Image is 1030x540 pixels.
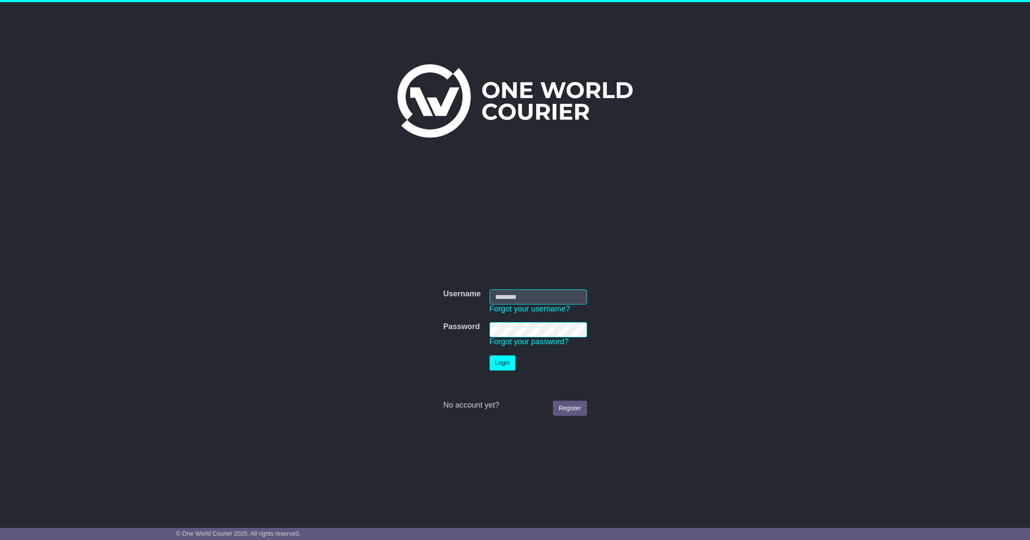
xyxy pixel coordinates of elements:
[443,401,587,410] div: No account yet?
[490,337,569,346] a: Forgot your password?
[490,355,515,370] button: Login
[443,322,480,332] label: Password
[176,530,300,537] span: © One World Courier 2025. All rights reserved.
[397,64,633,138] img: One World
[553,401,587,416] a: Register
[490,305,570,313] a: Forgot your username?
[443,289,481,299] label: Username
